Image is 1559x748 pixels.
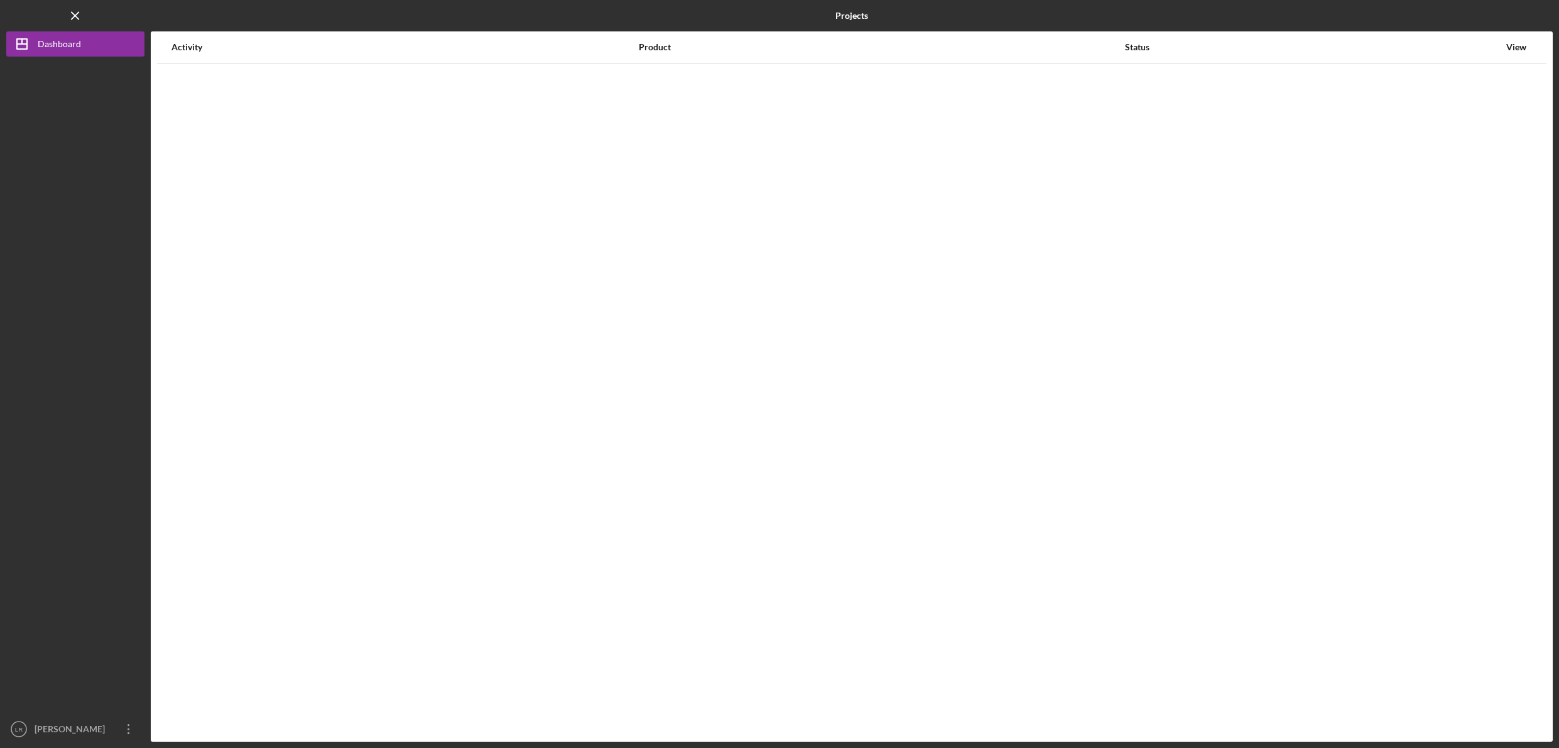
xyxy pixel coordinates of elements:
button: Dashboard [6,31,144,57]
div: [PERSON_NAME] [31,717,113,745]
div: View [1501,42,1532,52]
div: Activity [171,42,638,52]
div: Dashboard [38,31,81,60]
text: LR [15,726,23,733]
b: Projects [835,11,868,21]
div: Status [1125,42,1499,52]
div: Product [639,42,1123,52]
button: LR[PERSON_NAME] [6,717,144,742]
